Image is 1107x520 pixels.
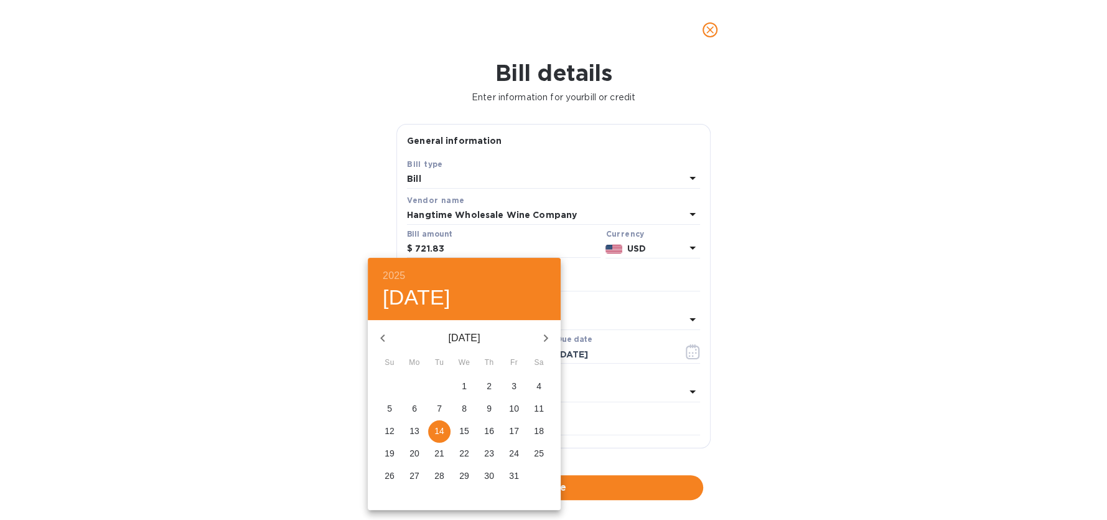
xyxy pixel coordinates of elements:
[509,470,519,482] p: 31
[459,425,469,437] p: 15
[378,357,401,369] span: Su
[528,443,550,465] button: 25
[528,376,550,398] button: 4
[536,380,541,392] p: 4
[428,357,451,369] span: Tu
[503,465,525,488] button: 31
[534,447,544,460] p: 25
[398,331,531,346] p: [DATE]
[453,376,475,398] button: 1
[528,420,550,443] button: 18
[428,443,451,465] button: 21
[459,470,469,482] p: 29
[434,425,444,437] p: 14
[378,398,401,420] button: 5
[478,398,500,420] button: 9
[503,357,525,369] span: Fr
[511,380,516,392] p: 3
[528,357,550,369] span: Sa
[403,357,426,369] span: Mo
[409,470,419,482] p: 27
[383,285,451,311] button: [DATE]
[503,398,525,420] button: 10
[478,376,500,398] button: 2
[478,420,500,443] button: 16
[428,398,451,420] button: 7
[509,447,519,460] p: 24
[428,465,451,488] button: 28
[385,425,395,437] p: 12
[487,402,492,415] p: 9
[503,420,525,443] button: 17
[484,447,494,460] p: 23
[534,402,544,415] p: 11
[478,357,500,369] span: Th
[434,470,444,482] p: 28
[509,402,519,415] p: 10
[378,420,401,443] button: 12
[385,470,395,482] p: 26
[453,357,475,369] span: We
[453,465,475,488] button: 29
[403,465,426,488] button: 27
[453,443,475,465] button: 22
[403,398,426,420] button: 6
[385,447,395,460] p: 19
[403,443,426,465] button: 20
[453,420,475,443] button: 15
[428,420,451,443] button: 14
[403,420,426,443] button: 13
[437,402,442,415] p: 7
[509,425,519,437] p: 17
[378,443,401,465] button: 19
[534,425,544,437] p: 18
[503,443,525,465] button: 24
[412,402,417,415] p: 6
[484,470,494,482] p: 30
[528,398,550,420] button: 11
[459,447,469,460] p: 22
[383,267,405,285] button: 2025
[409,425,419,437] p: 13
[462,402,467,415] p: 8
[503,376,525,398] button: 3
[478,443,500,465] button: 23
[387,402,392,415] p: 5
[484,425,494,437] p: 16
[378,465,401,488] button: 26
[487,380,492,392] p: 2
[409,447,419,460] p: 20
[462,380,467,392] p: 1
[453,398,475,420] button: 8
[478,465,500,488] button: 30
[434,447,444,460] p: 21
